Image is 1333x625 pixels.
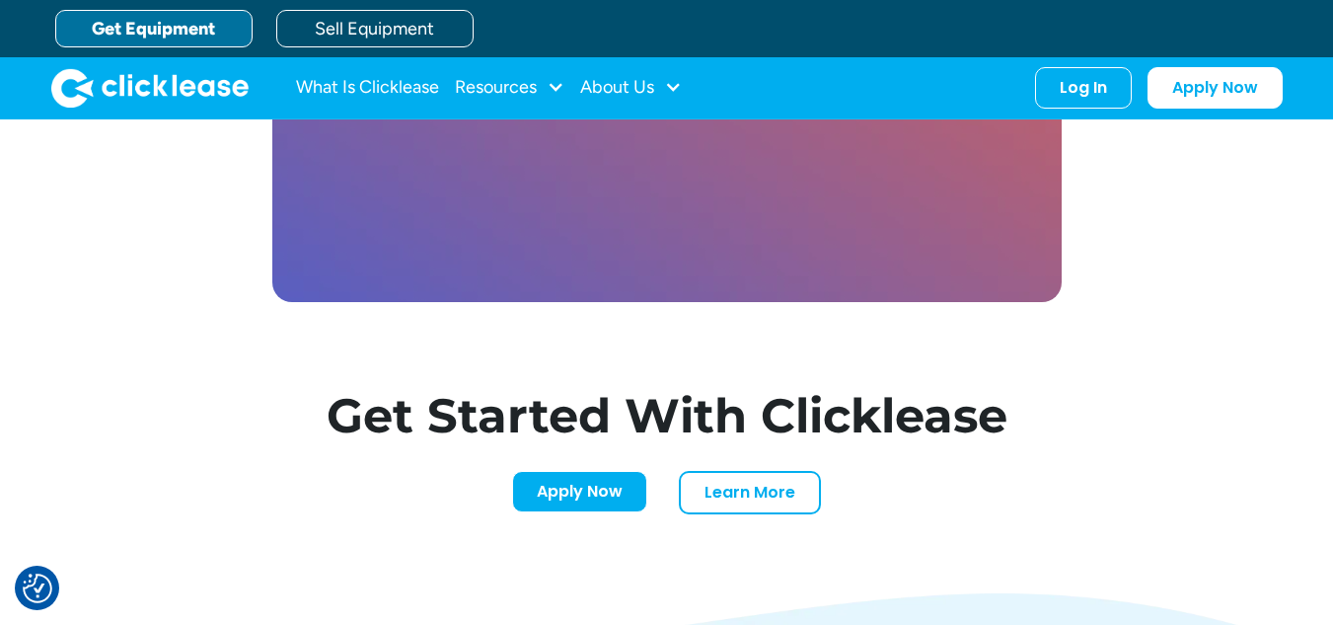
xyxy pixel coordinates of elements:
a: home [51,68,249,108]
a: Apply Now [1148,67,1283,109]
a: What Is Clicklease [296,68,439,108]
button: Consent Preferences [23,574,52,603]
h1: Get Started With Clicklease [288,392,1046,439]
div: Log In [1060,78,1107,98]
div: About Us [580,68,682,108]
a: Apply Now [512,471,647,512]
img: Revisit consent button [23,574,52,603]
a: Learn More [679,471,821,514]
img: Clicklease logo [51,68,249,108]
a: Get Equipment [55,10,253,47]
a: Sell Equipment [276,10,474,47]
div: Resources [455,68,564,108]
